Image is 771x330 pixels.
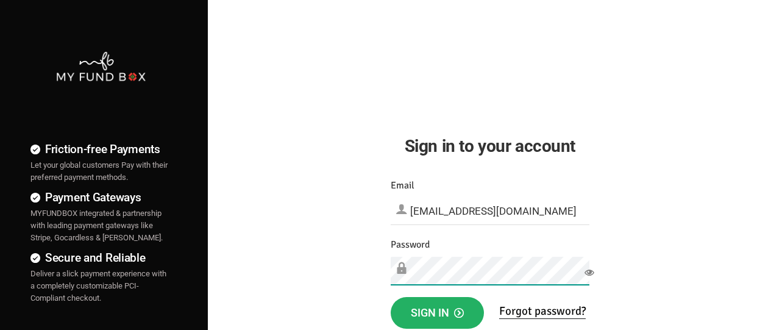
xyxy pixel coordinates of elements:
[391,198,589,224] input: Email
[391,178,414,193] label: Email
[30,160,168,182] span: Let your global customers Pay with their preferred payment methods.
[499,304,586,319] a: Forgot password?
[411,306,464,319] span: Sign in
[30,269,166,303] span: Deliver a slick payment experience with a completely customizable PCI-Compliant checkout.
[30,188,171,206] h4: Payment Gateways
[55,51,146,82] img: mfbwhite.png
[30,209,163,242] span: MYFUNDBOX integrated & partnership with leading payment gateways like Stripe, Gocardless & [PERSO...
[391,133,589,159] h2: Sign in to your account
[391,297,484,329] button: Sign in
[391,237,430,253] label: Password
[30,249,171,267] h4: Secure and Reliable
[30,140,171,158] h4: Friction-free Payments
